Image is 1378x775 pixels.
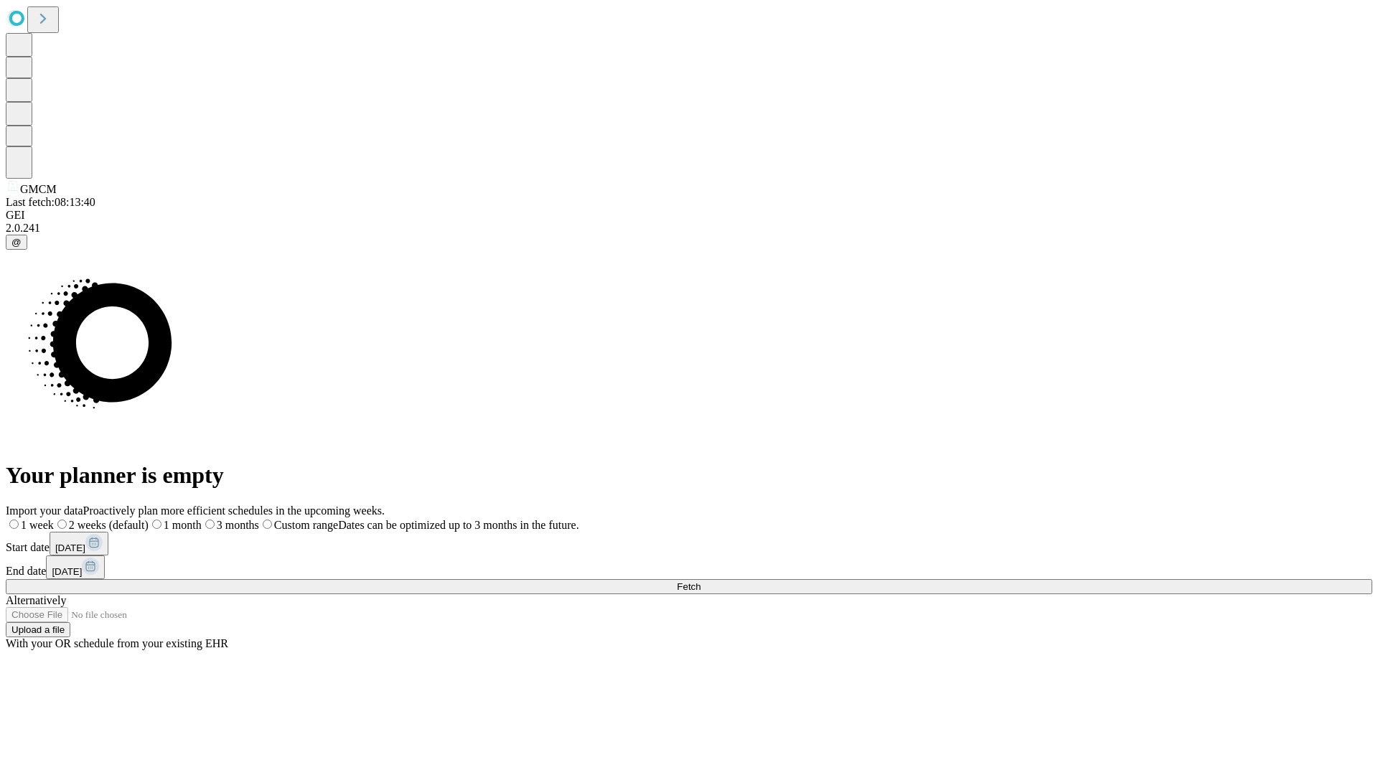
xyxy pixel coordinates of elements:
[6,555,1372,579] div: End date
[6,462,1372,489] h1: Your planner is empty
[69,519,149,531] span: 2 weeks (default)
[6,532,1372,555] div: Start date
[6,209,1372,222] div: GEI
[338,519,578,531] span: Dates can be optimized up to 3 months in the future.
[205,520,215,529] input: 3 months
[50,532,108,555] button: [DATE]
[52,566,82,577] span: [DATE]
[217,519,259,531] span: 3 months
[274,519,338,531] span: Custom range
[6,222,1372,235] div: 2.0.241
[6,579,1372,594] button: Fetch
[152,520,161,529] input: 1 month
[164,519,202,531] span: 1 month
[9,520,19,529] input: 1 week
[6,235,27,250] button: @
[46,555,105,579] button: [DATE]
[6,594,66,606] span: Alternatively
[83,504,385,517] span: Proactively plan more efficient schedules in the upcoming weeks.
[57,520,67,529] input: 2 weeks (default)
[11,237,22,248] span: @
[6,504,83,517] span: Import your data
[677,581,700,592] span: Fetch
[6,196,95,208] span: Last fetch: 08:13:40
[55,542,85,553] span: [DATE]
[6,637,228,649] span: With your OR schedule from your existing EHR
[263,520,272,529] input: Custom rangeDates can be optimized up to 3 months in the future.
[21,519,54,531] span: 1 week
[6,622,70,637] button: Upload a file
[20,183,57,195] span: GMCM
